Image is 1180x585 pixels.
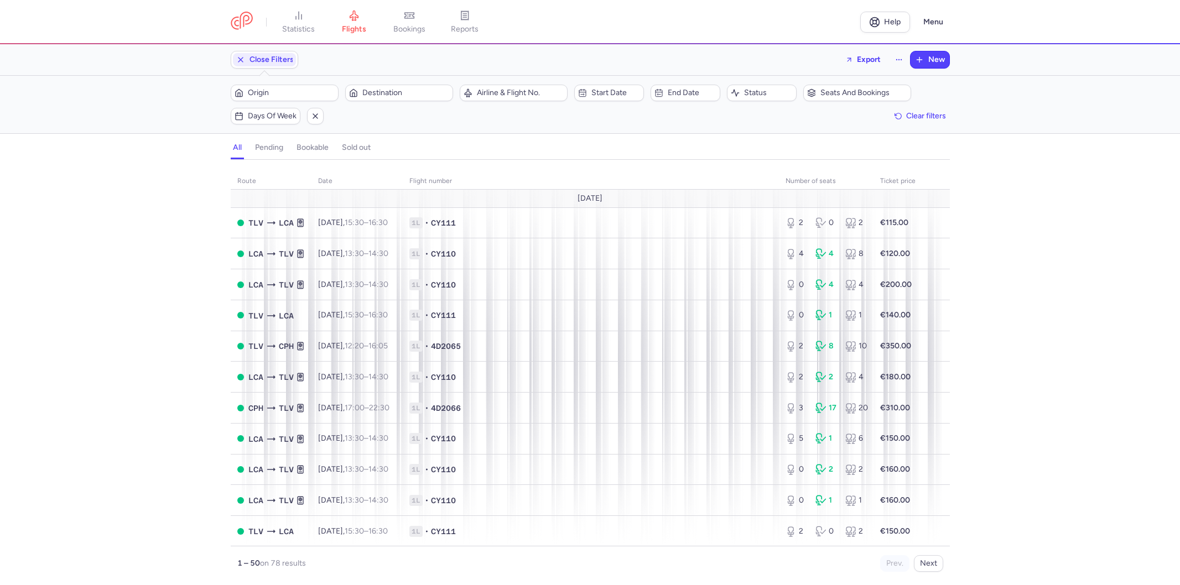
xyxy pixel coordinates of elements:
time: 14:30 [368,280,388,289]
time: 14:30 [368,495,388,505]
button: Destination [345,85,453,101]
span: Start date [591,88,640,97]
span: CY110 [431,279,456,290]
span: CY110 [431,248,456,259]
span: LCA [248,279,263,291]
div: 2 [845,217,866,228]
button: Airline & Flight No. [460,85,568,101]
strong: €150.00 [880,433,910,443]
button: End date [651,85,720,101]
span: [DATE], [318,526,388,536]
div: 8 [845,248,866,259]
time: 14:30 [368,433,388,443]
span: LCA [279,525,294,537]
span: Origin [248,88,335,97]
span: 1L [409,279,423,290]
strong: €180.00 [880,372,911,382]
span: TLV [248,217,263,229]
a: reports [437,10,492,34]
time: 16:30 [368,310,388,320]
span: 1L [409,372,423,383]
div: 2 [786,217,807,228]
strong: €350.00 [880,341,911,351]
strong: €115.00 [880,218,908,227]
span: CY110 [431,433,456,444]
span: TLV [279,463,294,476]
span: • [425,341,429,352]
time: 14:30 [368,249,388,258]
span: LCA [279,310,294,322]
div: 2 [845,464,866,475]
span: – [345,403,389,412]
strong: €160.00 [880,495,910,505]
span: TLV [279,279,294,291]
time: 13:30 [345,249,364,258]
a: statistics [271,10,326,34]
span: 1L [409,248,423,259]
time: 16:05 [368,341,388,351]
span: LCA [248,433,263,445]
div: 3 [786,403,807,414]
th: route [231,173,311,190]
div: 2 [845,526,866,537]
span: 1L [409,464,423,475]
span: – [345,526,388,536]
span: Help [884,18,901,26]
time: 22:30 [369,403,389,412]
span: • [425,433,429,444]
div: 5 [786,433,807,444]
div: 1 [845,310,866,321]
span: – [345,249,388,258]
span: Status [744,88,793,97]
span: [DATE], [318,495,388,505]
span: bookings [393,24,425,34]
div: 17 [815,403,836,414]
span: End date [668,88,716,97]
time: 16:30 [368,218,388,227]
time: 13:30 [345,280,364,289]
h4: bookable [297,143,329,153]
span: flights [342,24,366,34]
span: CY110 [431,372,456,383]
span: TLV [248,310,263,322]
strong: €160.00 [880,464,910,474]
div: 8 [815,341,836,352]
span: • [425,310,429,321]
span: on 78 results [260,558,306,568]
div: 0 [786,464,807,475]
div: 0 [815,217,836,228]
span: TLV [279,248,294,260]
div: 20 [845,403,866,414]
span: 1L [409,526,423,537]
strong: €120.00 [880,249,910,258]
span: 1L [409,433,423,444]
th: number of seats [779,173,874,190]
span: New [928,55,945,64]
button: Next [914,555,943,572]
span: – [345,433,388,443]
span: [DATE] [578,194,602,203]
span: reports [451,24,479,34]
th: Ticket price [874,173,922,190]
button: Status [727,85,797,101]
strong: €150.00 [880,526,910,536]
div: 0 [786,495,807,506]
button: Origin [231,85,339,101]
div: 0 [786,279,807,290]
button: Prev. [880,555,909,572]
th: Flight number [403,173,779,190]
button: Clear filters [891,108,950,124]
div: 0 [815,526,836,537]
span: statistics [282,24,315,34]
div: 4 [786,248,807,259]
span: [DATE], [318,310,388,320]
span: Destination [362,88,449,97]
div: 2 [786,372,807,383]
button: Export [838,51,888,69]
span: CY111 [431,217,456,228]
div: 1 [815,495,836,506]
time: 15:30 [345,310,364,320]
span: TLV [248,525,263,537]
span: • [425,248,429,259]
span: LCA [279,217,294,229]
